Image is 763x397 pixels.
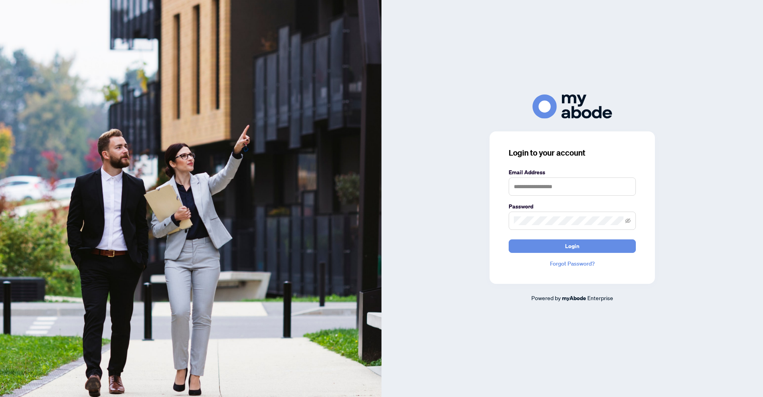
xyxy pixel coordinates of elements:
img: ma-logo [533,94,612,119]
button: Login [509,239,636,253]
h3: Login to your account [509,147,636,158]
label: Password [509,202,636,211]
span: Enterprise [587,294,613,301]
span: eye-invisible [625,218,631,224]
a: myAbode [562,294,586,303]
span: Powered by [531,294,561,301]
a: Forgot Password? [509,259,636,268]
span: Login [565,240,579,252]
label: Email Address [509,168,636,177]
